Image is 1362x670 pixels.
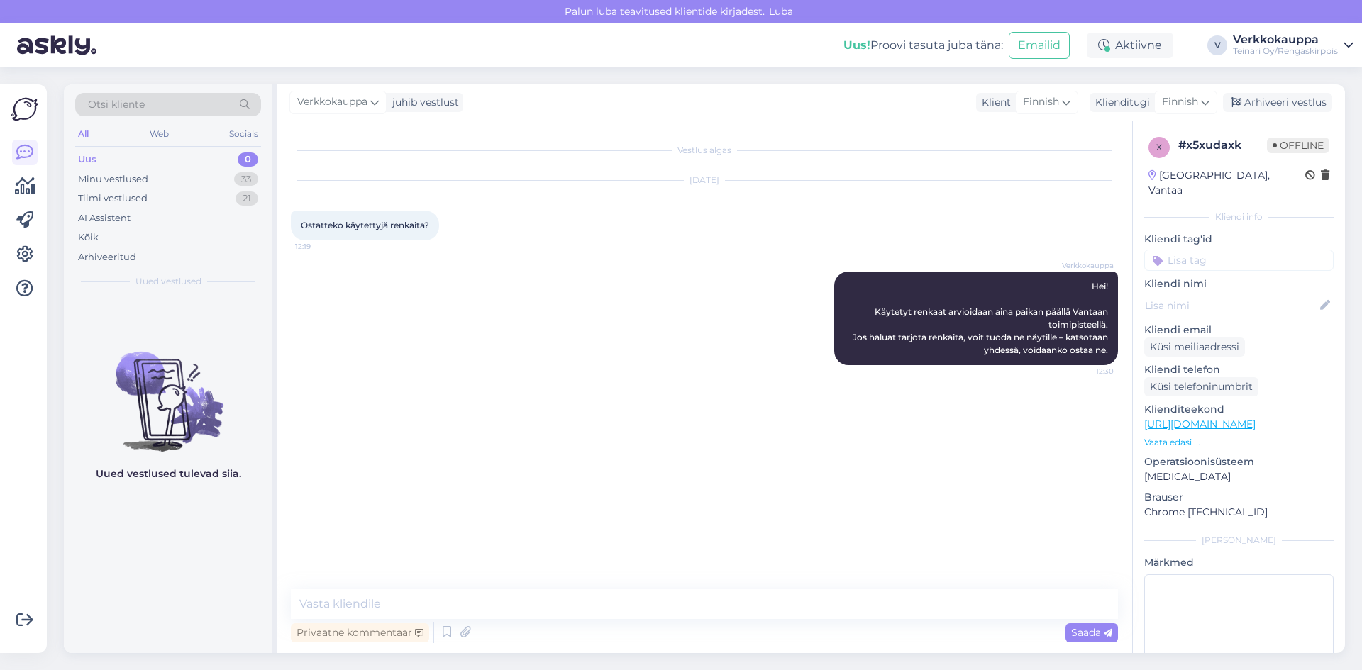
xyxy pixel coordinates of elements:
button: Emailid [1009,32,1070,59]
span: 12:30 [1061,366,1114,376]
p: Vaata edasi ... [1144,436,1334,449]
div: Tiimi vestlused [78,191,148,206]
div: Minu vestlused [78,172,148,186]
span: Offline [1267,138,1329,153]
div: Vestlus algas [291,144,1118,157]
span: Finnish [1023,94,1059,110]
p: Kliendi email [1144,323,1334,337]
div: Arhiveeritud [78,250,136,264]
div: Aktiivne [1087,33,1173,58]
p: Brauser [1144,490,1334,505]
div: [PERSON_NAME] [1144,534,1334,547]
span: x [1156,142,1162,152]
span: Otsi kliente [88,97,145,112]
span: Saada [1071,626,1112,639]
div: AI Assistent [78,211,131,225]
span: Uued vestlused [135,275,201,288]
p: [MEDICAL_DATA] [1144,469,1334,484]
p: Chrome [TECHNICAL_ID] [1144,505,1334,520]
p: Kliendi nimi [1144,277,1334,291]
span: Ostatteko käytettyjä renkaita? [301,220,429,230]
div: [GEOGRAPHIC_DATA], Vantaa [1148,168,1305,198]
div: 0 [238,152,258,167]
a: [URL][DOMAIN_NAME] [1144,418,1256,430]
img: No chats [64,326,272,454]
div: Proovi tasuta juba täna: [843,37,1003,54]
div: # x5xudaxk [1178,137,1267,154]
div: Uus [78,152,96,167]
b: Uus! [843,38,870,52]
div: All [75,125,92,143]
p: Kliendi tag'id [1144,232,1334,247]
p: Märkmed [1144,555,1334,570]
div: Verkkokauppa [1233,34,1338,45]
p: Operatsioonisüsteem [1144,454,1334,469]
div: Küsi telefoninumbrit [1144,377,1258,396]
div: Küsi meiliaadressi [1144,337,1245,357]
div: V [1207,35,1227,55]
div: Web [147,125,172,143]
a: VerkkokauppaTeinari Oy/Rengaskirppis [1233,34,1353,57]
div: Klient [976,95,1011,110]
p: Kliendi telefon [1144,362,1334,377]
div: Socials [226,125,261,143]
span: Luba [765,5,797,18]
input: Lisa tag [1144,250,1334,271]
div: juhib vestlust [387,95,459,110]
span: Verkkokauppa [297,94,367,110]
div: Kliendi info [1144,211,1334,223]
input: Lisa nimi [1145,298,1317,313]
img: Askly Logo [11,96,38,123]
div: Privaatne kommentaar [291,623,429,642]
div: 33 [234,172,258,186]
span: Verkkokauppa [1061,260,1114,271]
p: Klienditeekond [1144,402,1334,417]
p: Uued vestlused tulevad siia. [96,467,241,481]
span: 12:19 [295,241,348,252]
div: 21 [236,191,258,206]
div: Teinari Oy/Rengaskirppis [1233,45,1338,57]
div: Kõik [78,230,99,245]
div: Arhiveeri vestlus [1223,93,1332,112]
span: Finnish [1162,94,1198,110]
div: [DATE] [291,174,1118,186]
div: Klienditugi [1090,95,1150,110]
